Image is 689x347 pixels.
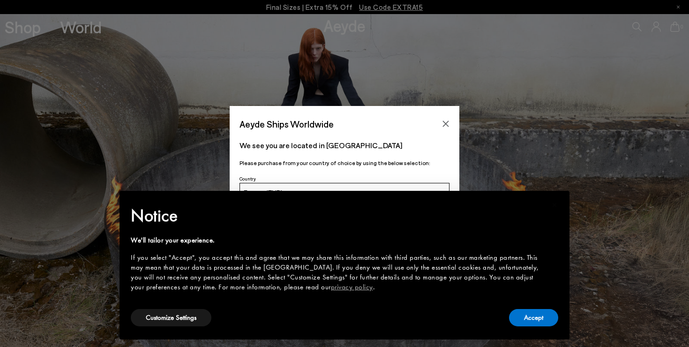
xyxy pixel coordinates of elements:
[240,176,256,181] span: Country
[240,158,449,167] p: Please purchase from your country of choice by using the below selection:
[509,309,558,326] button: Accept
[331,282,373,292] a: privacy policy
[552,197,558,212] span: ×
[131,235,543,245] div: We'll tailor your experience.
[131,253,543,292] div: If you select "Accept", you accept this and agree that we may share this information with third p...
[131,309,211,326] button: Customize Settings
[439,117,453,131] button: Close
[131,204,543,228] h2: Notice
[543,194,566,216] button: Close this notice
[240,116,334,132] span: Aeyde Ships Worldwide
[240,140,449,151] p: We see you are located in [GEOGRAPHIC_DATA]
